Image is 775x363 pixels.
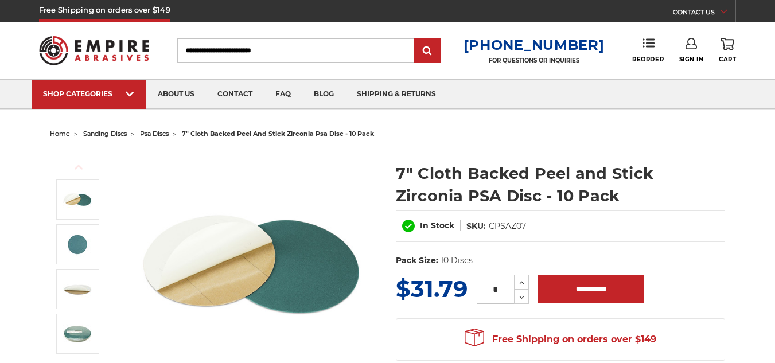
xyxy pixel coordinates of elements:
a: shipping & returns [345,80,447,109]
span: Free Shipping on orders over $149 [465,328,656,351]
span: 7" cloth backed peel and stick zirconia psa disc - 10 pack [182,130,374,138]
a: psa discs [140,130,169,138]
a: Reorder [632,38,664,63]
img: peel and stick sanding disc [63,275,92,303]
dd: CPSAZ07 [489,220,526,232]
h1: 7" Cloth Backed Peel and Stick Zirconia PSA Disc - 10 Pack [396,162,725,207]
span: Cart [719,56,736,63]
img: Zirc Peel and Stick cloth backed PSA discs [63,185,92,214]
a: home [50,130,70,138]
a: [PHONE_NUMBER] [464,37,605,53]
span: $31.79 [396,275,468,303]
p: FOR QUESTIONS OR INQUIRIES [464,57,605,64]
a: Cart [719,38,736,63]
div: SHOP CATEGORIES [43,89,135,98]
span: Sign In [679,56,704,63]
dt: SKU: [466,220,486,232]
span: Reorder [632,56,664,63]
a: sanding discs [83,130,127,138]
dd: 10 Discs [441,255,473,267]
img: zirconia alumina 10 pack cloth backed psa sanding disc [63,319,92,348]
img: Empire Abrasives [39,29,149,72]
a: CONTACT US [673,6,735,22]
input: Submit [416,40,439,63]
a: blog [302,80,345,109]
button: Previous [65,155,92,179]
dt: Pack Size: [396,255,438,267]
img: 7" cloth backed zirconia psa disc peel and stick [63,230,92,259]
a: faq [264,80,302,109]
span: In Stock [420,220,454,231]
a: about us [146,80,206,109]
a: contact [206,80,264,109]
